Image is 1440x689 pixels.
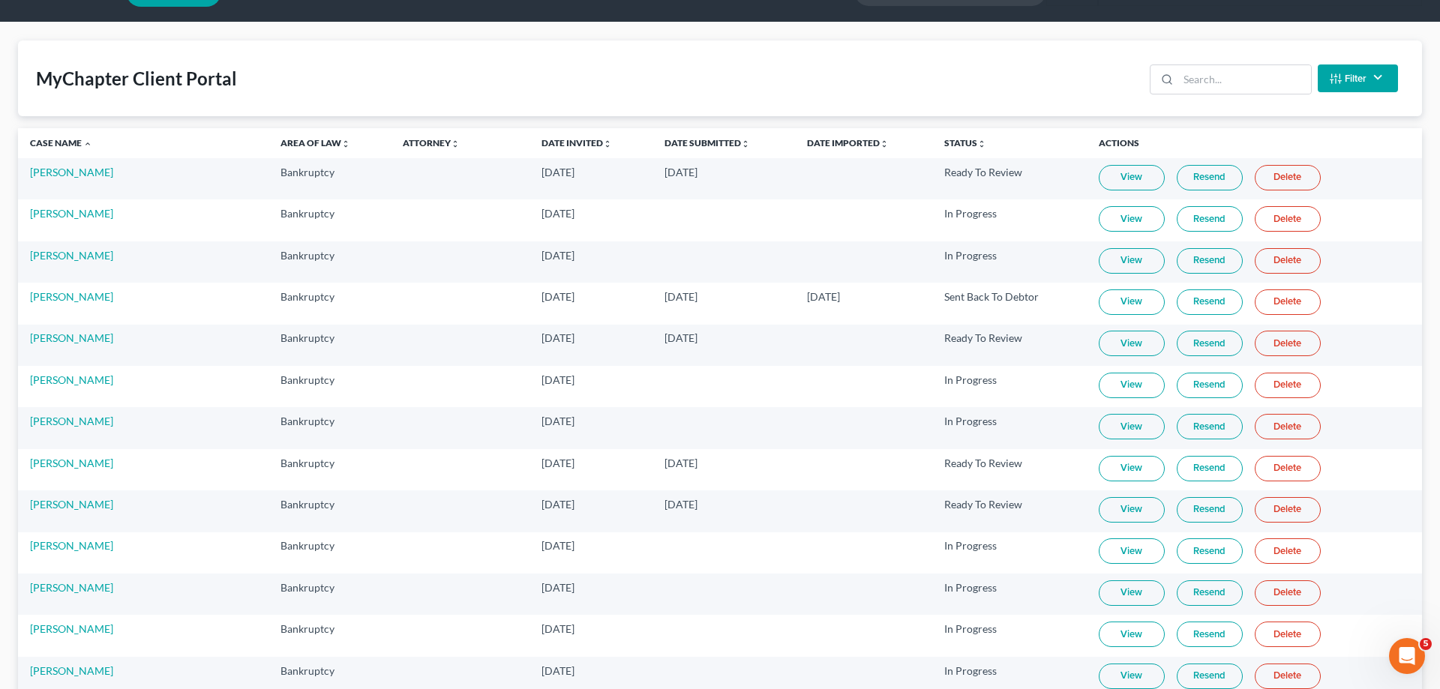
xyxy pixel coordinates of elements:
[1177,331,1243,356] a: Resend
[1099,538,1165,564] a: View
[932,407,1086,448] td: In Progress
[280,137,350,148] a: Area of Lawunfold_more
[268,574,391,615] td: Bankruptcy
[664,166,697,178] span: [DATE]
[1255,664,1321,689] a: Delete
[1099,248,1165,274] a: View
[1255,580,1321,606] a: Delete
[541,457,574,469] span: [DATE]
[1255,165,1321,190] a: Delete
[268,366,391,407] td: Bankruptcy
[1099,414,1165,439] a: View
[1177,206,1243,232] a: Resend
[30,137,92,148] a: Case Name expand_less
[1099,497,1165,523] a: View
[932,615,1086,656] td: In Progress
[30,622,113,635] a: [PERSON_NAME]
[1099,165,1165,190] a: View
[1255,497,1321,523] a: Delete
[1255,373,1321,398] a: Delete
[1177,248,1243,274] a: Resend
[541,290,574,303] span: [DATE]
[1177,497,1243,523] a: Resend
[268,158,391,199] td: Bankruptcy
[1177,664,1243,689] a: Resend
[30,207,113,220] a: [PERSON_NAME]
[541,166,574,178] span: [DATE]
[1177,165,1243,190] a: Resend
[403,137,460,148] a: Attorneyunfold_more
[1389,638,1425,674] iframe: Intercom live chat
[30,290,113,303] a: [PERSON_NAME]
[268,490,391,532] td: Bankruptcy
[1099,664,1165,689] a: View
[1177,414,1243,439] a: Resend
[1255,248,1321,274] a: Delete
[1255,414,1321,439] a: Delete
[1255,331,1321,356] a: Delete
[664,498,697,511] span: [DATE]
[1177,456,1243,481] a: Resend
[268,325,391,366] td: Bankruptcy
[30,664,113,677] a: [PERSON_NAME]
[1177,538,1243,564] a: Resend
[30,498,113,511] a: [PERSON_NAME]
[664,290,697,303] span: [DATE]
[30,581,113,594] a: [PERSON_NAME]
[268,407,391,448] td: Bankruptcy
[1255,289,1321,315] a: Delete
[30,539,113,552] a: [PERSON_NAME]
[1255,622,1321,647] a: Delete
[807,137,889,148] a: Date Importedunfold_more
[541,622,574,635] span: [DATE]
[977,139,986,148] i: unfold_more
[1099,289,1165,315] a: View
[1099,373,1165,398] a: View
[1099,331,1165,356] a: View
[541,207,574,220] span: [DATE]
[268,532,391,574] td: Bankruptcy
[30,249,113,262] a: [PERSON_NAME]
[268,241,391,283] td: Bankruptcy
[1177,622,1243,647] a: Resend
[268,199,391,241] td: Bankruptcy
[1099,622,1165,647] a: View
[1177,289,1243,315] a: Resend
[541,581,574,594] span: [DATE]
[30,166,113,178] a: [PERSON_NAME]
[932,574,1086,615] td: In Progress
[341,139,350,148] i: unfold_more
[932,449,1086,490] td: Ready To Review
[541,539,574,552] span: [DATE]
[30,457,113,469] a: [PERSON_NAME]
[541,249,574,262] span: [DATE]
[541,331,574,344] span: [DATE]
[541,373,574,386] span: [DATE]
[451,139,460,148] i: unfold_more
[932,490,1086,532] td: Ready To Review
[1420,638,1432,650] span: 5
[932,241,1086,283] td: In Progress
[932,366,1086,407] td: In Progress
[83,139,92,148] i: expand_less
[268,615,391,656] td: Bankruptcy
[1178,65,1311,94] input: Search...
[944,137,986,148] a: Statusunfold_more
[1318,64,1398,92] button: Filter
[30,331,113,344] a: [PERSON_NAME]
[541,415,574,427] span: [DATE]
[664,137,750,148] a: Date Submittedunfold_more
[268,449,391,490] td: Bankruptcy
[1099,580,1165,606] a: View
[30,373,113,386] a: [PERSON_NAME]
[1177,373,1243,398] a: Resend
[268,283,391,324] td: Bankruptcy
[664,457,697,469] span: [DATE]
[880,139,889,148] i: unfold_more
[1255,538,1321,564] a: Delete
[1177,580,1243,606] a: Resend
[1087,128,1422,158] th: Actions
[1255,206,1321,232] a: Delete
[932,325,1086,366] td: Ready To Review
[932,283,1086,324] td: Sent Back To Debtor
